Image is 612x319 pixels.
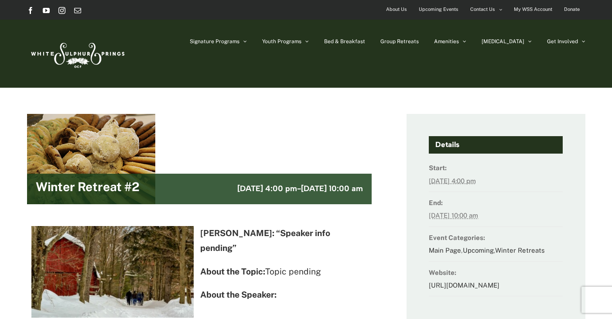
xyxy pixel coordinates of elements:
[495,247,545,254] a: Winter Retreats
[429,244,563,261] dd: , ,
[27,33,127,74] img: White Sulphur Springs Logo
[380,20,419,63] a: Group Retreats
[58,7,65,14] a: Instagram
[482,39,524,44] span: [MEDICAL_DATA]
[200,267,265,276] strong: About the Topic:
[200,290,277,299] strong: About the Speaker:
[324,39,365,44] span: Bed & Breakfast
[429,177,476,185] abbr: 2025-12-27
[547,20,585,63] a: Get Involved
[463,247,494,254] a: Upcoming
[43,7,50,14] a: YouTube
[386,3,407,16] span: About Us
[31,264,367,279] p: Topic pending
[324,20,365,63] a: Bed & Breakfast
[429,281,499,289] a: [URL][DOMAIN_NAME]
[27,7,34,14] a: Facebook
[190,20,585,63] nav: Main Menu
[434,20,466,63] a: Amenities
[301,184,363,193] span: [DATE] 10:00 am
[429,231,563,244] dt: Event Categories:
[429,196,563,209] dt: End:
[429,136,563,154] h4: Details
[470,3,495,16] span: Contact Us
[262,39,301,44] span: Youth Programs
[419,3,458,16] span: Upcoming Events
[482,20,532,63] a: [MEDICAL_DATA]
[429,266,563,279] dt: Website:
[547,39,578,44] span: Get Involved
[190,20,247,63] a: Signature Programs
[237,183,363,195] h3: -
[74,7,81,14] a: Email
[237,184,297,193] span: [DATE] 4:00 pm
[514,3,552,16] span: My WSS Account
[564,3,580,16] span: Donate
[36,180,140,198] h2: Winter Retreat #2
[429,212,478,219] abbr: 2025-12-30
[200,228,330,253] strong: [PERSON_NAME]: “Speaker info pending”
[190,39,239,44] span: Signature Programs
[380,39,419,44] span: Group Retreats
[429,247,461,254] a: Main Page
[262,20,309,63] a: Youth Programs
[429,161,563,174] dt: Start:
[434,39,459,44] span: Amenities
